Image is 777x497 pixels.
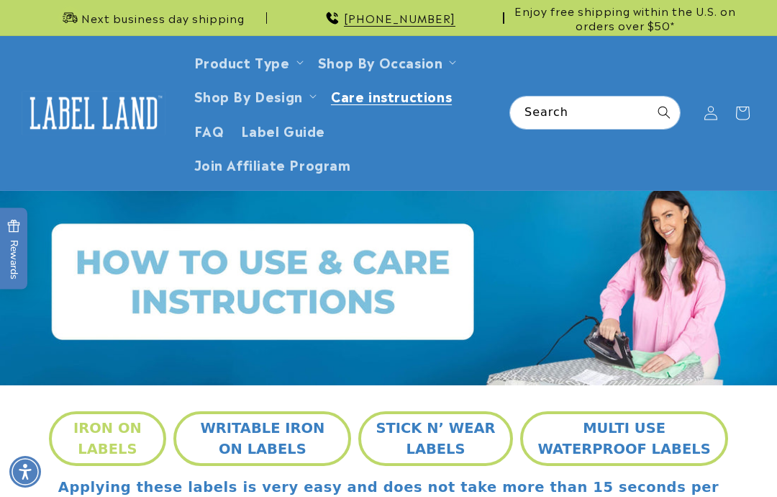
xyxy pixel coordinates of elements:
[358,411,512,466] button: STICK N’ WEAR LABELS
[186,45,309,79] summary: Product Type
[186,79,322,112] summary: Shop By Design
[520,411,729,466] button: MULTI USE WATERPROOF LABELS
[318,53,443,70] span: Shop By Occasion
[9,456,41,488] div: Accessibility Menu
[241,122,325,138] span: Label Guide
[49,411,167,466] button: IRON ON LABELS
[331,87,452,104] span: Care instructions
[309,45,463,79] summary: Shop By Occasion
[173,411,351,466] button: WRITABLE IRON ON LABELS
[232,113,334,147] a: Label Guide
[194,122,224,138] span: FAQ
[648,97,680,128] button: Search
[475,429,763,483] iframe: Gorgias Floating Chat
[322,79,460,112] a: Care instructions
[186,147,360,181] a: Join Affiliate Program
[510,4,741,32] span: Enjoy free shipping within the U.S. on orders over $50*
[194,52,290,71] a: Product Type
[7,220,20,279] span: Rewards
[186,113,233,147] a: FAQ
[194,86,303,105] a: Shop By Design
[81,11,245,25] span: Next business day shipping
[17,85,171,140] a: Label Land
[194,156,351,172] span: Join Affiliate Program
[22,91,165,135] img: Label Land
